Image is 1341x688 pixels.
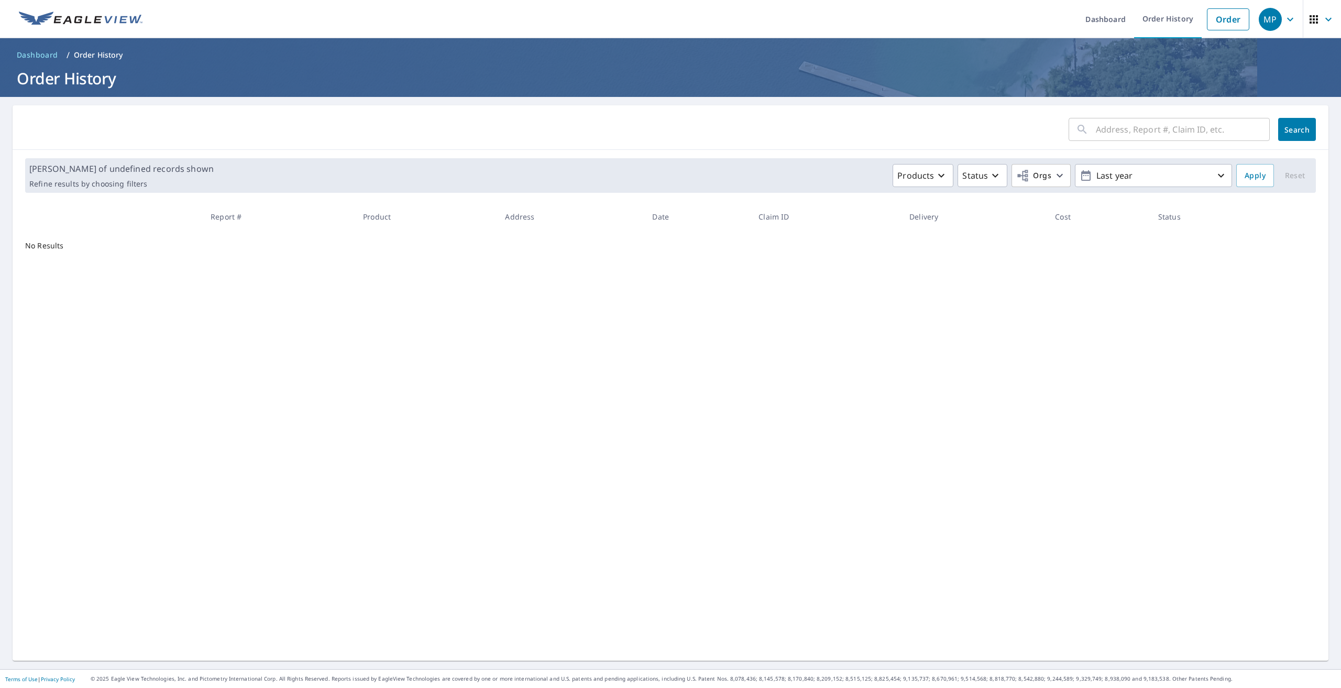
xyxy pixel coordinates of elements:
[1096,115,1270,144] input: Address, Report #, Claim ID, etc.
[1245,169,1266,182] span: Apply
[1075,164,1232,187] button: Last year
[1047,201,1150,232] th: Cost
[497,201,644,232] th: Address
[1207,8,1249,30] a: Order
[19,12,142,27] img: EV Logo
[1278,118,1316,141] button: Search
[17,50,58,60] span: Dashboard
[1150,201,1275,232] th: Status
[897,169,934,182] p: Products
[13,47,1328,63] nav: breadcrumb
[41,675,75,683] a: Privacy Policy
[13,68,1328,89] h1: Order History
[1092,167,1215,185] p: Last year
[901,201,1047,232] th: Delivery
[1012,164,1071,187] button: Orgs
[1287,125,1307,135] span: Search
[1236,164,1274,187] button: Apply
[355,201,497,232] th: Product
[958,164,1007,187] button: Status
[74,50,123,60] p: Order History
[644,201,750,232] th: Date
[202,201,355,232] th: Report #
[962,169,988,182] p: Status
[13,47,62,63] a: Dashboard
[1259,8,1282,31] div: MP
[750,201,901,232] th: Claim ID
[91,675,1336,683] p: © 2025 Eagle View Technologies, Inc. and Pictometry International Corp. All Rights Reserved. Repo...
[5,676,75,682] p: |
[1016,169,1051,182] span: Orgs
[67,49,70,61] li: /
[5,675,38,683] a: Terms of Use
[893,164,953,187] button: Products
[29,179,214,189] p: Refine results by choosing filters
[13,232,202,259] td: No Results
[29,162,214,175] p: [PERSON_NAME] of undefined records shown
